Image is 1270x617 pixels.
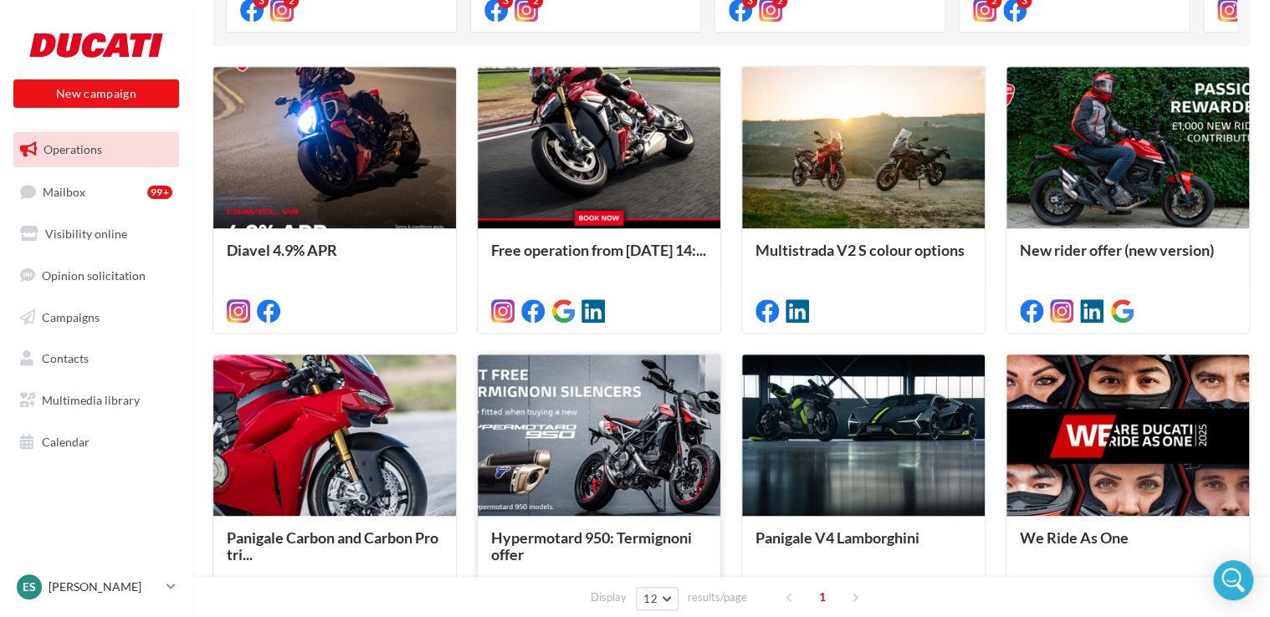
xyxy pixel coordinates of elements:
[10,341,182,376] a: Contacts
[44,142,102,156] span: Operations
[1213,560,1253,600] div: Open Intercom Messenger
[10,425,182,460] a: Calendar
[688,589,747,605] span: results/page
[1020,528,1129,547] span: We Ride As One
[809,584,836,610] span: 1
[13,79,179,108] button: New campaign
[227,528,438,563] span: Panigale Carbon and Carbon Pro tri...
[10,383,182,418] a: Multimedia library
[147,186,172,199] div: 99+
[643,592,658,605] span: 12
[42,435,90,449] span: Calendar
[636,587,679,610] button: 12
[591,589,627,605] span: Display
[45,227,127,241] span: Visibility online
[13,571,179,603] a: ES [PERSON_NAME]
[10,258,182,293] a: Opinion solicitation
[43,184,85,198] span: Mailbox
[42,351,89,365] span: Contacts
[10,132,182,167] a: Operations
[49,579,160,595] p: [PERSON_NAME]
[10,300,182,335] a: Campaigns
[10,174,182,210] a: Mailbox99+
[42,309,100,324] span: Campaigns
[23,579,36,595] span: ES
[755,528,919,547] span: Panigale V4 Lamborghini
[227,241,337,259] span: Diavel 4.9% APR
[42,268,146,283] span: Opinion solicitation
[755,241,965,259] span: Multistrada V2 S colour options
[491,241,706,259] span: Free operation from [DATE] 14:...
[491,528,692,563] span: Hypermotard 950: Termignoni offer
[10,217,182,252] a: Visibility online
[1020,241,1214,259] span: New rider offer (new version)
[42,393,140,407] span: Multimedia library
